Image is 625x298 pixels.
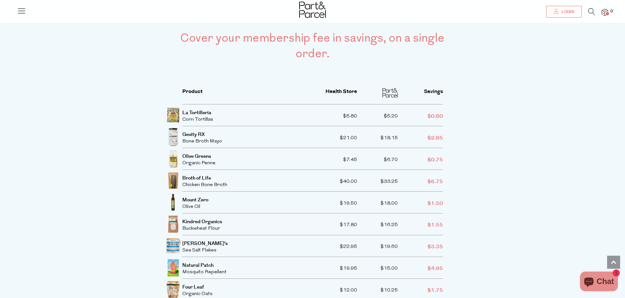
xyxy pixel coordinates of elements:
[164,193,182,211] img: mount_zero_olive_oil_franto_150x.png
[357,126,397,148] td: $18.15
[398,213,443,235] td: $1.55
[182,284,204,291] span: Four Leaf
[182,196,208,204] span: Mount Zero
[164,30,461,61] h2: Cover your membership fee in savings, on a single order.
[609,8,615,14] span: 0
[357,235,397,257] td: $19.60
[182,213,317,235] td: Buckwheat Flour
[317,126,357,148] td: $21.00
[317,170,357,192] td: $40.00
[317,148,357,170] td: $7.45
[398,104,443,126] td: $0.60
[317,235,357,257] td: $22.95
[182,109,211,116] span: La Tortilleria
[182,126,317,148] td: Bone Broth Mayo
[164,150,182,168] img: olive_green_organics_penne_150x.png
[164,106,182,124] img: la_tort_2_150x.png
[398,257,443,278] td: $4.95
[182,235,317,257] td: Sea Salt Flakes
[317,83,357,104] th: Health Store
[578,272,620,293] inbox-online-store-chat: Shopify online store chat
[182,83,317,104] th: Product
[164,237,182,255] img: olsson_s_sea_salt_flakes_6a846aa8-cd5a-4123-b0af-b9743c64713d_150x.png
[398,235,443,257] td: $3.35
[398,83,443,104] th: Savings
[299,2,326,18] img: Part&Parcel
[164,171,182,190] img: broth_of_life_chicken_broth_150x.png
[164,259,182,277] img: natural_patch_mosquito_150x.png
[182,218,222,225] span: Kindred Organics
[182,104,317,126] td: Corn Tortillas
[317,213,357,235] td: $17.80
[182,257,317,278] td: Mosquito Repellent
[546,6,582,18] a: Login
[182,192,317,213] td: Olive Oil
[164,215,182,233] img: kindred_organics_buckwheat_flour_150x.png
[182,262,214,269] span: Natural Patch
[357,170,397,192] td: $33.25
[182,175,211,182] span: Broth of Life
[398,148,443,170] td: $0.75
[357,213,397,235] td: $16.25
[357,257,397,278] td: $15.00
[602,9,608,16] a: 0
[357,148,397,170] td: $6.70
[357,104,397,126] td: $5.20
[182,170,317,192] td: Chicken Bone Broth
[182,240,228,247] span: [PERSON_NAME]'s
[317,192,357,213] td: $19.50
[182,131,205,138] span: Gevity RX
[357,192,397,213] td: $18.00
[398,192,443,213] td: $1.50
[317,257,357,278] td: $19.95
[164,128,182,146] img: gevity_rx_bone_broth_mayo_26b0f85a-edc0-4527-b05d-9e90b31df98f_150x.png
[182,153,211,160] span: Olive Greens
[398,126,443,148] td: $2.85
[560,9,574,15] span: Login
[317,104,357,126] td: $5.80
[398,170,443,192] td: $6.75
[182,148,317,170] td: Organic Penne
